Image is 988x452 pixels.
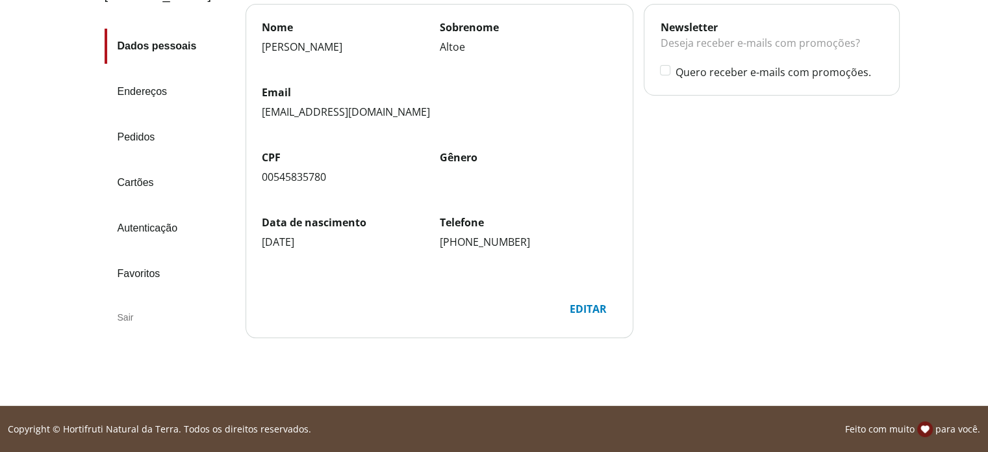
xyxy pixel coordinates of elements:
[440,235,618,249] div: [PHONE_NUMBER]
[262,105,618,119] div: [EMAIL_ADDRESS][DOMAIN_NAME]
[105,211,235,246] a: Autenticação
[262,235,440,249] div: [DATE]
[845,421,980,437] p: Feito com muito para você.
[8,423,311,436] p: Copyright © Hortifruti Natural da Terra. Todos os direitos reservados.
[440,150,618,165] label: Gênero
[105,120,235,155] a: Pedidos
[675,65,883,79] label: Quero receber e-mails com promoções.
[917,421,933,437] img: amor
[105,165,235,200] a: Cartões
[559,297,616,321] div: Editar
[440,20,618,34] label: Sobrenome
[105,74,235,109] a: Endereços
[105,302,235,333] div: Sair
[660,20,883,34] div: Newsletter
[262,40,440,54] div: [PERSON_NAME]
[262,170,440,184] div: 00545835780
[105,29,235,64] a: Dados pessoais
[5,421,983,437] div: Linha de sessão
[262,215,440,230] label: Data de nascimento
[105,256,235,291] a: Favoritos
[262,150,440,165] label: CPF
[440,40,618,54] div: Altoe
[558,296,617,322] button: Editar
[262,85,618,100] label: Email
[262,20,440,34] label: Nome
[440,215,618,230] label: Telefone
[660,34,883,64] div: Deseja receber e-mails com promoções?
